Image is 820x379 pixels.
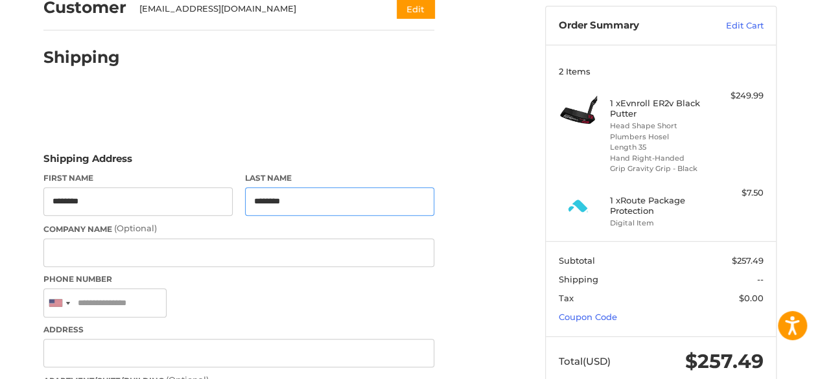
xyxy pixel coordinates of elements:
[712,89,764,102] div: $249.99
[43,172,233,184] label: First Name
[610,218,709,229] li: Digital Item
[610,142,709,153] li: Length 35
[43,273,434,285] label: Phone Number
[757,274,764,284] span: --
[43,222,434,235] label: Company Name
[610,121,709,142] li: Head Shape Short Plumbers Hosel
[559,19,698,32] h3: Order Summary
[43,152,132,172] legend: Shipping Address
[610,195,709,216] h4: 1 x Route Package Protection
[732,255,764,266] span: $257.49
[43,47,120,67] h2: Shipping
[559,255,595,266] span: Subtotal
[44,289,74,317] div: United States: +1
[610,98,709,119] h4: 1 x Evnroll ER2v Black Putter
[610,163,709,174] li: Grip Gravity Grip - Black
[245,172,434,184] label: Last Name
[610,153,709,164] li: Hand Right-Handed
[559,274,598,284] span: Shipping
[712,187,764,200] div: $7.50
[43,324,434,336] label: Address
[559,66,764,76] h3: 2 Items
[139,3,372,16] div: [EMAIL_ADDRESS][DOMAIN_NAME]
[698,19,764,32] a: Edit Cart
[114,223,157,233] small: (Optional)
